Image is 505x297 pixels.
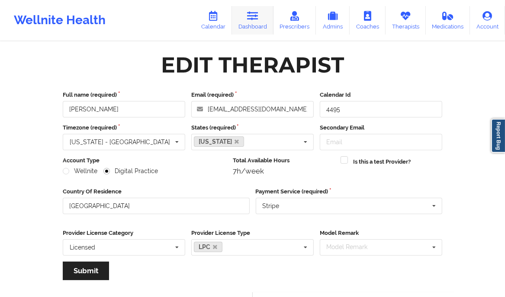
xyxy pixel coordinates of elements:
[63,156,227,165] label: Account Type
[233,156,335,165] label: Total Available Hours
[320,101,442,117] input: Calendar Id
[63,101,185,117] input: Full name
[320,123,442,132] label: Secondary Email
[273,6,316,35] a: Prescribers
[386,6,426,35] a: Therapists
[191,229,314,237] label: Provider License Type
[350,6,386,35] a: Coaches
[191,101,314,117] input: Email address
[316,6,350,35] a: Admins
[426,6,470,35] a: Medications
[70,244,95,250] div: Licensed
[191,123,314,132] label: States (required)
[324,242,380,252] div: Model Remark
[161,51,344,79] div: Edit Therapist
[63,187,250,196] label: Country Of Residence
[63,91,185,99] label: Full name (required)
[320,134,442,150] input: Email
[194,242,222,252] a: LPC
[233,167,335,175] div: 7h/week
[320,91,442,99] label: Calendar Id
[63,229,185,237] label: Provider License Category
[195,6,232,35] a: Calendar
[63,167,97,175] label: Wellnite
[194,136,244,147] a: [US_STATE]
[263,203,280,209] div: Stripe
[103,167,158,175] label: Digital Practice
[470,6,505,35] a: Account
[70,139,170,145] div: [US_STATE] - [GEOGRAPHIC_DATA]
[232,6,273,35] a: Dashboard
[491,119,505,153] a: Report Bug
[256,187,443,196] label: Payment Service (required)
[63,262,109,280] button: Submit
[353,158,411,166] label: Is this a test Provider?
[320,229,442,237] label: Model Remark
[63,123,185,132] label: Timezone (required)
[191,91,314,99] label: Email (required)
